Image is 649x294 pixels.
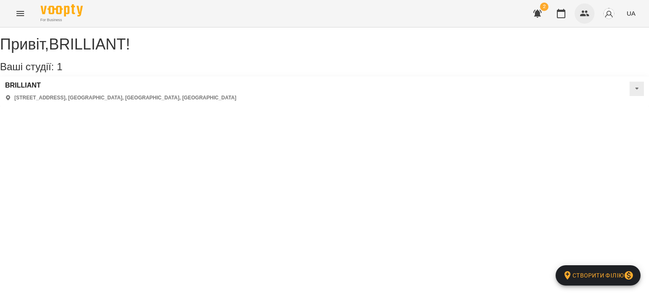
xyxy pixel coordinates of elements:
button: Menu [10,3,30,24]
p: [STREET_ADDRESS], [GEOGRAPHIC_DATA], [GEOGRAPHIC_DATA], [GEOGRAPHIC_DATA] [14,94,236,102]
span: 2 [540,3,548,11]
button: UA [623,5,639,21]
span: 1 [57,61,62,72]
span: For Business [41,17,83,23]
img: avatar_s.png [603,8,615,19]
img: Voopty Logo [41,4,83,16]
a: BRILLIANT [5,82,236,89]
span: UA [627,9,635,18]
